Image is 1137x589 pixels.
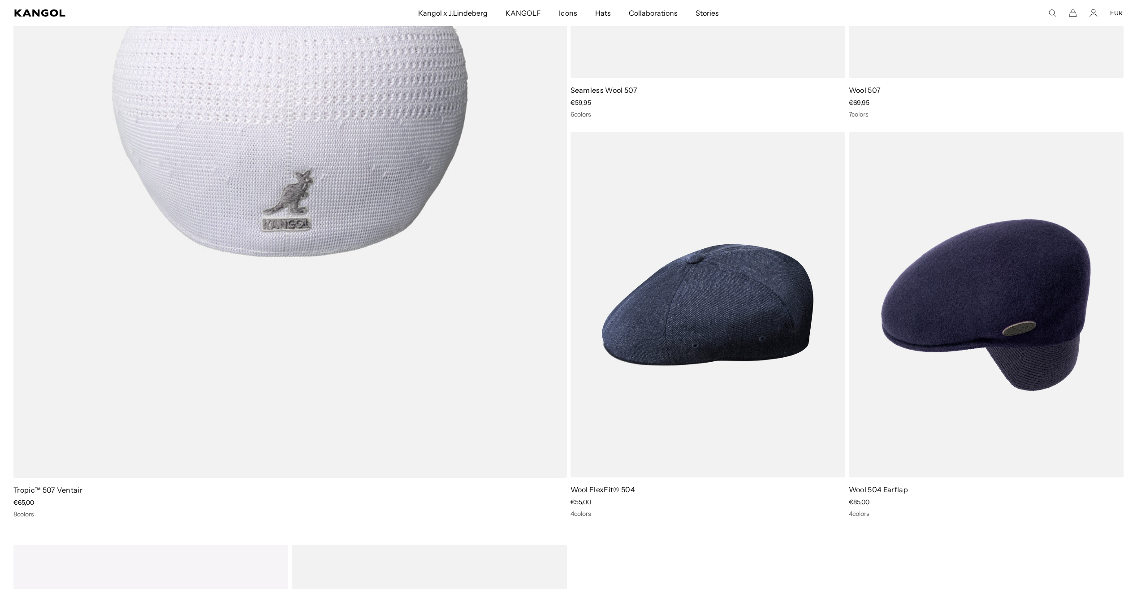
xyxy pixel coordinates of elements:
[571,498,591,506] span: €55,00
[13,498,34,507] span: €65,00
[14,9,277,17] a: Kangol
[571,485,635,494] a: Wool FlexFit® 504
[571,510,845,518] div: 4 colors
[1110,9,1123,17] button: EUR
[849,99,869,107] span: €69,95
[571,99,591,107] span: €59,95
[849,485,908,494] a: Wool 504 Earflap
[13,510,567,518] div: 8 colors
[1069,9,1077,17] button: Cart
[849,510,1124,518] div: 4 colors
[849,86,881,95] a: Wool 507
[849,498,869,506] span: €85,00
[571,86,637,95] a: Seamless Wool 507
[13,485,82,494] a: Tropic™ 507 Ventair
[849,132,1124,477] img: Wool 504 Earflap
[849,110,1124,118] div: 7 colors
[571,132,845,477] img: Wool FlexFit® 504
[1048,9,1056,17] summary: Search here
[1089,9,1098,17] a: Account
[571,110,845,118] div: 6 colors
